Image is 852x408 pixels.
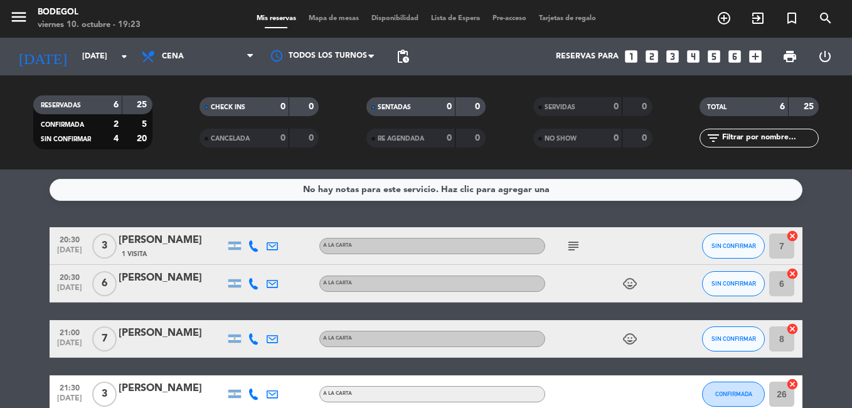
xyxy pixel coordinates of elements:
[702,382,765,407] button: CONFIRMADA
[92,271,117,296] span: 6
[475,102,482,111] strong: 0
[117,49,132,64] i: arrow_drop_down
[38,19,141,31] div: viernes 10. octubre - 19:23
[54,380,85,394] span: 21:30
[38,6,141,19] div: Bodegol
[566,239,581,254] i: subject
[9,8,28,26] i: menu
[122,249,147,259] span: 1 Visita
[323,243,352,248] span: A LA CARTA
[303,183,550,197] div: No hay notas para este servicio. Haz clic para agregar una
[644,48,660,65] i: looks_two
[642,102,649,111] strong: 0
[702,326,765,352] button: SIN CONFIRMAR
[54,325,85,339] span: 21:00
[114,120,119,129] strong: 2
[92,234,117,259] span: 3
[9,8,28,31] button: menu
[747,48,764,65] i: add_box
[323,281,352,286] span: A LA CARTA
[614,102,619,111] strong: 0
[54,339,85,353] span: [DATE]
[142,120,149,129] strong: 5
[623,48,639,65] i: looks_one
[642,134,649,142] strong: 0
[545,136,577,142] span: NO SHOW
[365,15,425,22] span: Disponibilidad
[41,122,84,128] span: CONFIRMADA
[475,134,482,142] strong: 0
[706,131,721,146] i: filter_list
[711,335,756,342] span: SIN CONFIRMAR
[702,271,765,296] button: SIN CONFIRMAR
[750,11,765,26] i: exit_to_app
[54,246,85,260] span: [DATE]
[54,232,85,246] span: 20:30
[250,15,302,22] span: Mis reservas
[706,48,722,65] i: looks_5
[9,43,76,70] i: [DATE]
[54,284,85,298] span: [DATE]
[556,52,619,61] span: Reservas para
[114,100,119,109] strong: 6
[716,11,732,26] i: add_circle_outline
[137,134,149,143] strong: 20
[54,269,85,284] span: 20:30
[786,378,799,390] i: cancel
[119,380,225,397] div: [PERSON_NAME]
[533,15,602,22] span: Tarjetas de regalo
[378,136,424,142] span: RE AGENDADA
[780,102,785,111] strong: 6
[786,267,799,280] i: cancel
[211,104,245,110] span: CHECK INS
[804,102,816,111] strong: 25
[41,136,91,142] span: SIN CONFIRMAR
[92,382,117,407] span: 3
[119,270,225,286] div: [PERSON_NAME]
[114,134,119,143] strong: 4
[721,131,818,145] input: Filtrar por nombre...
[211,136,250,142] span: CANCELADA
[447,102,452,111] strong: 0
[786,230,799,242] i: cancel
[685,48,701,65] i: looks_4
[818,11,833,26] i: search
[784,11,799,26] i: turned_in_not
[425,15,486,22] span: Lista de Espera
[309,134,316,142] strong: 0
[323,391,352,396] span: A LA CARTA
[447,134,452,142] strong: 0
[309,102,316,111] strong: 0
[119,232,225,249] div: [PERSON_NAME]
[119,325,225,341] div: [PERSON_NAME]
[323,336,352,341] span: A LA CARTA
[280,134,285,142] strong: 0
[702,234,765,259] button: SIN CONFIRMAR
[162,52,184,61] span: Cena
[727,48,743,65] i: looks_6
[711,242,756,249] span: SIN CONFIRMAR
[280,102,285,111] strong: 0
[545,104,575,110] span: SERVIDAS
[711,280,756,287] span: SIN CONFIRMAR
[807,38,843,75] div: LOG OUT
[782,49,797,64] span: print
[614,134,619,142] strong: 0
[92,326,117,352] span: 7
[786,323,799,335] i: cancel
[41,102,81,109] span: RESERVADAS
[622,331,637,346] i: child_care
[622,276,637,291] i: child_care
[395,49,410,64] span: pending_actions
[137,100,149,109] strong: 25
[486,15,533,22] span: Pre-acceso
[378,104,411,110] span: SENTADAS
[664,48,681,65] i: looks_3
[707,104,727,110] span: TOTAL
[715,390,752,397] span: CONFIRMADA
[302,15,365,22] span: Mapa de mesas
[817,49,833,64] i: power_settings_new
